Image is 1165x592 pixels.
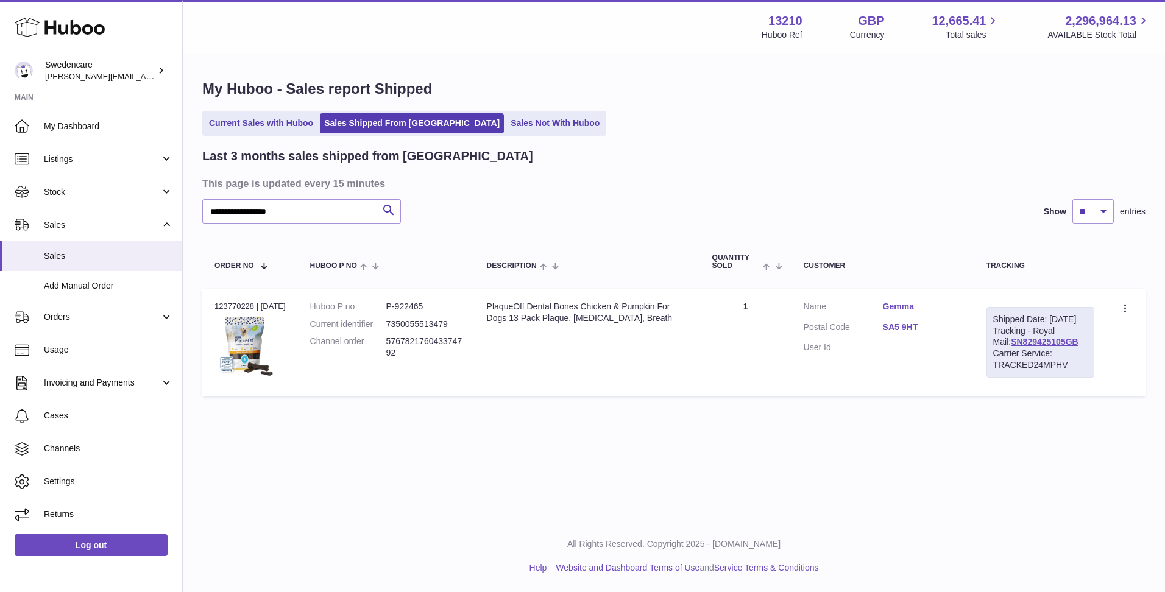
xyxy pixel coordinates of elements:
[386,301,462,312] dd: P-922465
[768,13,802,29] strong: 13210
[44,410,173,421] span: Cases
[44,153,160,165] span: Listings
[44,476,173,487] span: Settings
[44,121,173,132] span: My Dashboard
[883,322,962,333] a: SA5 9HT
[986,262,1094,270] div: Tracking
[44,377,160,389] span: Invoicing and Payments
[45,71,310,81] span: [PERSON_NAME][EMAIL_ADDRESS][PERSON_NAME][DOMAIN_NAME]
[529,563,547,573] a: Help
[202,148,533,164] h2: Last 3 months sales shipped from [GEOGRAPHIC_DATA]
[986,307,1094,378] div: Tracking - Royal Mail:
[1120,206,1146,217] span: entries
[310,301,386,312] dt: Huboo P no
[804,262,962,270] div: Customer
[993,314,1088,325] div: Shipped Date: [DATE]
[15,534,168,556] a: Log out
[932,13,986,29] span: 12,665.41
[804,322,883,336] dt: Postal Code
[556,563,699,573] a: Website and Dashboard Terms of Use
[205,113,317,133] a: Current Sales with Huboo
[946,29,1000,41] span: Total sales
[44,186,160,198] span: Stock
[804,301,883,315] dt: Name
[44,250,173,262] span: Sales
[45,59,155,82] div: Swedencare
[320,113,504,133] a: Sales Shipped From [GEOGRAPHIC_DATA]
[850,29,885,41] div: Currency
[44,219,160,231] span: Sales
[932,13,1000,41] a: 12,665.41 Total sales
[386,319,462,330] dd: 7350055513479
[214,301,286,312] div: 123770228 | [DATE]
[44,280,173,292] span: Add Manual Order
[487,301,688,324] div: PlaqueOff Dental Bones Chicken & Pumpkin For Dogs 13 Pack Plaque, [MEDICAL_DATA], Breath
[700,289,791,396] td: 1
[202,177,1142,190] h3: This page is updated every 15 minutes
[15,62,33,80] img: daniel.corbridge@swedencare.co.uk
[487,262,537,270] span: Description
[1044,206,1066,217] label: Show
[310,262,357,270] span: Huboo P no
[386,336,462,359] dd: 576782176043374792
[214,262,254,270] span: Order No
[506,113,604,133] a: Sales Not With Huboo
[44,311,160,323] span: Orders
[1047,13,1150,41] a: 2,296,964.13 AVAILABLE Stock Total
[1047,29,1150,41] span: AVAILABLE Stock Total
[714,563,819,573] a: Service Terms & Conditions
[551,562,818,574] li: and
[1065,13,1136,29] span: 2,296,964.13
[993,348,1088,371] div: Carrier Service: TRACKED24MPHV
[762,29,802,41] div: Huboo Ref
[44,344,173,356] span: Usage
[44,443,173,454] span: Channels
[202,79,1146,99] h1: My Huboo - Sales report Shipped
[310,319,386,330] dt: Current identifier
[214,315,275,376] img: $_57.JPG
[1011,337,1078,347] a: SN829425105GB
[804,342,883,353] dt: User Id
[193,538,1155,550] p: All Rights Reserved. Copyright 2025 - [DOMAIN_NAME]
[712,254,760,270] span: Quantity Sold
[858,13,884,29] strong: GBP
[44,509,173,520] span: Returns
[310,336,386,359] dt: Channel order
[883,301,962,312] a: Gemma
